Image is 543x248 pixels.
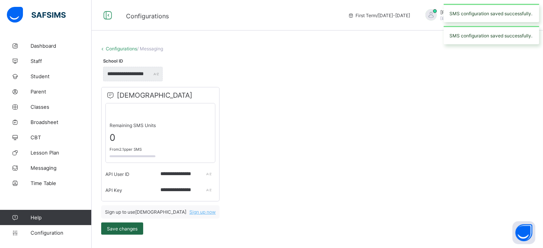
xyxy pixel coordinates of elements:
[7,7,66,23] img: safsims
[31,43,92,49] span: Dashboard
[31,230,91,236] span: Configuration
[31,150,92,156] span: Lesson Plan
[31,134,92,140] span: CBT
[31,119,92,125] span: Broadsheet
[512,221,535,244] button: Open asap
[31,73,92,79] span: Student
[106,46,137,52] a: Configurations
[105,187,122,193] span: API Key
[31,180,92,186] span: Time Table
[110,147,211,151] span: From 2.1p per SMS
[107,226,137,232] span: Save changes
[103,58,123,64] label: School ID
[31,89,92,95] span: Parent
[110,122,211,128] span: Remaining SMS Units
[31,58,92,64] span: Staff
[110,132,211,143] span: 0
[418,9,525,22] div: AbubakarSadiq
[105,91,192,99] span: [DEMOGRAPHIC_DATA]
[31,165,92,171] span: Messaging
[126,12,169,20] span: Configurations
[444,26,539,44] div: SMS configuration saved successfully.
[189,209,216,215] span: Sign up now
[31,214,91,221] span: Help
[444,4,539,22] div: SMS configuration saved successfully.
[31,104,92,110] span: Classes
[105,171,129,177] span: API User ID
[348,13,410,18] span: session/term information
[137,46,163,52] span: / Messaging
[105,209,186,215] span: Sign up to use [DEMOGRAPHIC_DATA]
